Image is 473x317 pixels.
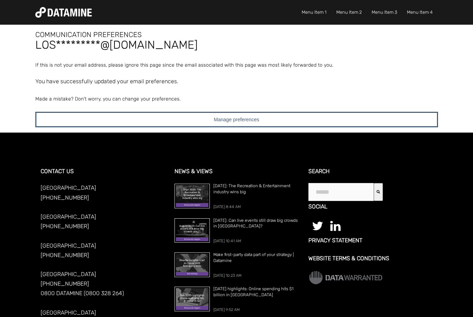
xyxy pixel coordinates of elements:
img: August 2025: Can live events still draw big crowds in NZ? [175,218,210,243]
input: This is a search field with an auto-suggest feature attached. [308,183,374,201]
img: Data Warranted [308,270,383,285]
a: Menu Item 1 [302,8,326,16]
img: Datamine [35,7,92,18]
a: Datamine [35,10,92,16]
a: Menu Item 2 [336,8,362,16]
div: You have successfully updated your email preferences. [35,77,438,86]
h3: CONTACT US [41,168,165,183]
h3: News & Views [175,168,298,183]
p: [GEOGRAPHIC_DATA] [41,212,165,221]
img: July 2025 highlights: Online spending hits $1 billion in New Zealand [175,287,210,311]
span: [DATE] 10:23 AM [213,273,242,278]
p: [PHONE_NUMBER] [41,279,165,288]
span: Make first-party data part of your strategy | Datamine [213,252,294,263]
span: [DATE]: The Recreation & Entertainment industry wins big [213,183,290,194]
button: Manage preferences [35,112,438,127]
h1: Communication Preferences [35,30,438,39]
a: Make first-party data part of your strategy | Datamine [213,252,298,264]
p: [PHONE_NUMBER] [41,221,165,231]
p: Made a mistake? Don't worry, you can change your preferences. [35,95,438,103]
h3: Social [308,203,432,218]
p: If this is not your email address, please ignore this page since the email associated with this p... [35,61,438,69]
a: [DATE]: Can live events still draw big crowds in [GEOGRAPHIC_DATA]? [213,218,298,230]
span: [DATE] highlights: Online spending hits $1 billion in [GEOGRAPHIC_DATA] [213,286,294,297]
span: Website Terms & Conditions [308,255,389,262]
p: 0800 DATAMINE (0800 328 264) [41,288,165,298]
a: [DATE] highlights: Online spending hits $1 billion in [GEOGRAPHIC_DATA] [213,286,298,298]
a: Privacy Statement [308,237,432,244]
a: Menu Item 4 [407,8,433,16]
img: Make first-party data part of your strategy | Datamine [175,252,210,277]
span: Privacy Statement [308,237,362,244]
p: [PHONE_NUMBER] [41,250,165,260]
h3: Search [308,168,432,183]
p: [GEOGRAPHIC_DATA] [PHONE_NUMBER] [41,183,165,202]
a: Menu Item 3 [372,8,397,16]
span: [DATE] 10:41 AM [213,239,241,243]
span: [DATE] 8:44 AM [213,205,241,209]
a: Website Terms & Conditions [308,255,432,262]
p: [GEOGRAPHIC_DATA] [41,269,165,279]
img: September 2025: The Recreation & Entertainment industry wins big [175,184,210,208]
a: [DATE]: The Recreation & Entertainment industry wins big [213,183,298,195]
span: [DATE]: Can live events still draw big crowds in [GEOGRAPHIC_DATA]? [213,218,298,229]
span: [DATE] 9:52 AM [213,307,240,312]
button: Search [374,183,383,201]
p: [GEOGRAPHIC_DATA] [41,241,165,250]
